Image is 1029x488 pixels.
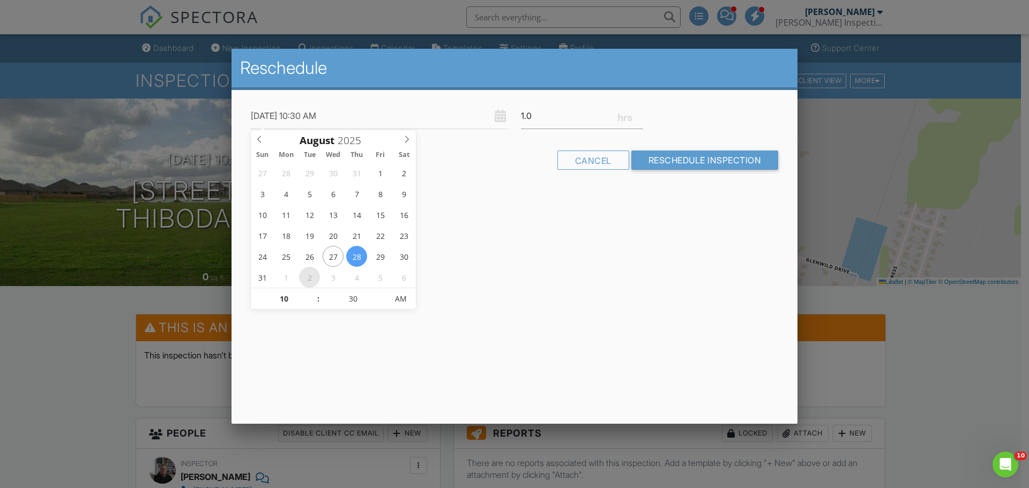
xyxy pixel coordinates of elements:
[300,136,334,146] span: Scroll to increment
[393,162,414,183] span: August 2, 2025
[317,288,320,310] span: :
[370,246,391,267] span: August 29, 2025
[274,152,298,159] span: Mon
[323,267,344,288] span: September 3, 2025
[369,152,392,159] span: Fri
[275,183,296,204] span: August 4, 2025
[275,162,296,183] span: July 28, 2025
[557,151,629,170] div: Cancel
[275,246,296,267] span: August 25, 2025
[346,162,367,183] span: July 31, 2025
[993,452,1018,477] iframe: Intercom live chat
[370,162,391,183] span: August 1, 2025
[252,246,273,267] span: August 24, 2025
[299,246,320,267] span: August 26, 2025
[299,162,320,183] span: July 29, 2025
[346,204,367,225] span: August 14, 2025
[275,267,296,288] span: September 1, 2025
[240,57,789,79] h2: Reschedule
[252,267,273,288] span: August 31, 2025
[393,246,414,267] span: August 30, 2025
[252,204,273,225] span: August 10, 2025
[298,152,322,159] span: Tue
[346,225,367,246] span: August 21, 2025
[370,183,391,204] span: August 8, 2025
[299,204,320,225] span: August 12, 2025
[251,288,317,310] input: Scroll to increment
[299,183,320,204] span: August 5, 2025
[323,225,344,246] span: August 20, 2025
[393,225,414,246] span: August 23, 2025
[323,162,344,183] span: July 30, 2025
[251,152,274,159] span: Sun
[1015,452,1027,460] span: 10
[334,133,370,147] input: Scroll to increment
[393,267,414,288] span: September 6, 2025
[370,204,391,225] span: August 15, 2025
[386,288,415,310] span: Click to toggle
[299,267,320,288] span: September 2, 2025
[252,225,273,246] span: August 17, 2025
[345,152,369,159] span: Thu
[320,288,386,310] input: Scroll to increment
[392,152,416,159] span: Sat
[323,183,344,204] span: August 6, 2025
[393,204,414,225] span: August 16, 2025
[346,246,367,267] span: August 28, 2025
[275,204,296,225] span: August 11, 2025
[323,246,344,267] span: August 27, 2025
[323,204,344,225] span: August 13, 2025
[252,162,273,183] span: July 27, 2025
[322,152,345,159] span: Wed
[346,267,367,288] span: September 4, 2025
[370,225,391,246] span: August 22, 2025
[252,183,273,204] span: August 3, 2025
[346,183,367,204] span: August 7, 2025
[393,183,414,204] span: August 9, 2025
[631,151,779,170] input: Reschedule Inspection
[275,225,296,246] span: August 18, 2025
[299,225,320,246] span: August 19, 2025
[370,267,391,288] span: September 5, 2025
